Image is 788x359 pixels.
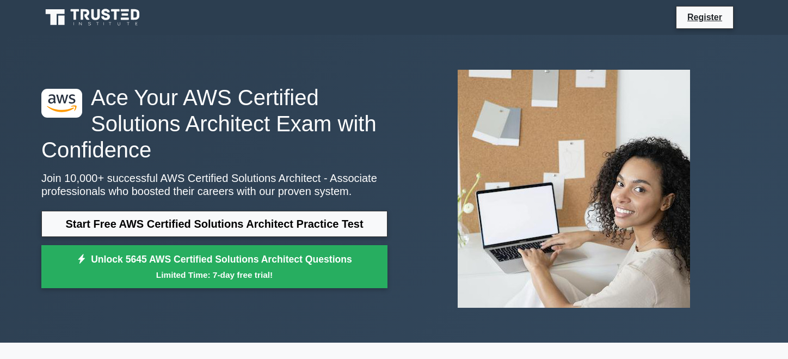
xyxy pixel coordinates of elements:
small: Limited Time: 7-day free trial! [55,269,374,281]
a: Start Free AWS Certified Solutions Architect Practice Test [41,211,387,237]
h1: Ace Your AWS Certified Solutions Architect Exam with Confidence [41,84,387,163]
a: Register [681,10,729,24]
a: Unlock 5645 AWS Certified Solutions Architect QuestionsLimited Time: 7-day free trial! [41,245,387,289]
p: Join 10,000+ successful AWS Certified Solutions Architect - Associate professionals who boosted t... [41,172,387,198]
